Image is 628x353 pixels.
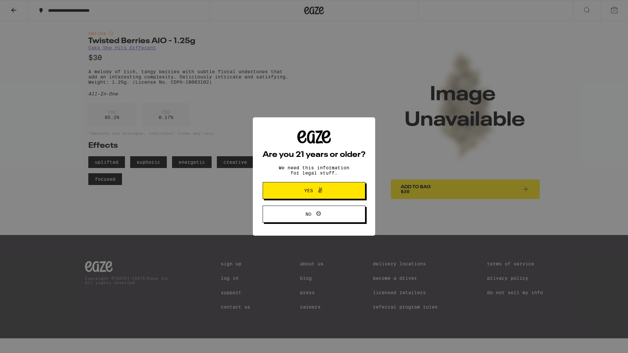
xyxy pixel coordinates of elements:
[263,206,365,223] button: No
[305,212,311,216] span: No
[263,182,365,199] button: Yes
[263,151,365,159] h2: Are you 21 years or older?
[273,165,355,176] p: We need this information for legal stuff.
[304,188,313,193] span: Yes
